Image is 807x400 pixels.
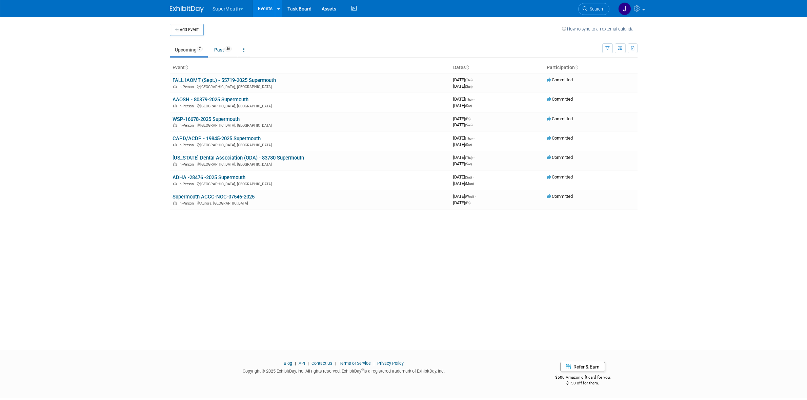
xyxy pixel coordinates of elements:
span: - [471,116,472,121]
span: (Thu) [465,78,472,82]
span: In-Person [179,162,196,167]
div: [GEOGRAPHIC_DATA], [GEOGRAPHIC_DATA] [173,84,448,89]
div: [GEOGRAPHIC_DATA], [GEOGRAPHIC_DATA] [173,122,448,128]
span: 7 [197,46,203,51]
a: Supermouth ACCC-NOC-07546-2025 [173,194,255,200]
th: Event [170,62,450,73]
a: Search [578,3,609,15]
th: Participation [544,62,638,73]
span: (Sun) [465,85,472,88]
a: ADHA -28476 -2025 Supermouth [173,174,245,181]
span: [DATE] [453,142,472,147]
span: Committed [547,116,573,121]
div: [GEOGRAPHIC_DATA], [GEOGRAPHIC_DATA] [173,103,448,108]
a: Sort by Event Name [185,65,188,70]
a: CAPD/ACDP - 19845-2025 Supermouth [173,135,261,142]
span: 36 [224,46,232,51]
img: In-Person Event [173,143,177,146]
a: Upcoming7 [170,43,208,56]
span: [DATE] [453,181,474,186]
span: | [306,361,310,366]
span: [DATE] [453,200,470,205]
span: [DATE] [453,84,472,89]
img: In-Person Event [173,201,177,205]
a: Contact Us [311,361,332,366]
span: Committed [547,77,573,82]
span: In-Person [179,104,196,108]
span: In-Person [179,85,196,89]
img: In-Person Event [173,162,177,166]
div: [GEOGRAPHIC_DATA], [GEOGRAPHIC_DATA] [173,142,448,147]
a: Privacy Policy [377,361,404,366]
span: In-Person [179,143,196,147]
span: [DATE] [453,116,472,121]
img: In-Person Event [173,85,177,88]
span: (Sat) [465,175,472,179]
a: [US_STATE] Dental Association (ODA) - 83780 Supermouth [173,155,304,161]
span: Committed [547,155,573,160]
span: [DATE] [453,194,476,199]
span: Committed [547,135,573,141]
a: How to sync to an external calendar... [562,26,638,31]
div: [GEOGRAPHIC_DATA], [GEOGRAPHIC_DATA] [173,161,448,167]
span: (Thu) [465,156,472,160]
span: [DATE] [453,97,475,102]
span: [DATE] [453,77,475,82]
a: Refer & Earn [560,362,605,372]
span: [DATE] [453,174,474,180]
span: | [334,361,338,366]
span: (Sun) [465,123,472,127]
span: (Thu) [465,98,472,101]
a: Sort by Start Date [466,65,469,70]
span: | [293,361,298,366]
span: [DATE] [453,155,475,160]
span: In-Person [179,182,196,186]
span: - [473,174,474,180]
span: In-Person [179,201,196,206]
a: Sort by Participation Type [575,65,578,70]
a: WSP-16678-2025 Supermouth [173,116,240,122]
span: - [475,194,476,199]
span: In-Person [179,123,196,128]
span: | [372,361,376,366]
a: Blog [284,361,292,366]
span: (Sat) [465,143,472,147]
span: (Sat) [465,104,472,108]
span: Committed [547,97,573,102]
a: API [299,361,305,366]
button: Add Event [170,24,204,36]
sup: ® [361,368,364,372]
span: (Thu) [465,136,472,140]
span: (Fri) [465,117,470,121]
span: - [473,97,475,102]
span: Committed [547,174,573,180]
span: (Sat) [465,162,472,166]
img: Justin Newborn [618,2,631,15]
a: AAOSH - 80879-2025 Supermouth [173,97,248,103]
span: [DATE] [453,161,472,166]
span: - [473,135,475,141]
span: (Mon) [465,182,474,186]
div: $500 Amazon gift card for you, [528,370,638,386]
span: - [473,155,475,160]
span: Committed [547,194,573,199]
span: [DATE] [453,135,475,141]
span: (Fri) [465,201,470,205]
span: - [473,77,475,82]
div: [GEOGRAPHIC_DATA], [GEOGRAPHIC_DATA] [173,181,448,186]
img: In-Person Event [173,104,177,107]
img: In-Person Event [173,123,177,127]
a: Terms of Service [339,361,371,366]
div: $150 off for them. [528,380,638,386]
span: Search [587,6,603,12]
span: (Wed) [465,195,474,198]
div: Copyright © 2025 ExhibitDay, Inc. All rights reserved. ExhibitDay is a registered trademark of Ex... [170,366,518,374]
span: [DATE] [453,122,472,127]
th: Dates [450,62,544,73]
img: ExhibitDay [170,6,204,13]
div: Aurora, [GEOGRAPHIC_DATA] [173,200,448,206]
a: FALL IAOMT (Sept.) - 55719-2025 Supermouth [173,77,276,83]
a: Past36 [209,43,237,56]
img: In-Person Event [173,182,177,185]
span: [DATE] [453,103,472,108]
